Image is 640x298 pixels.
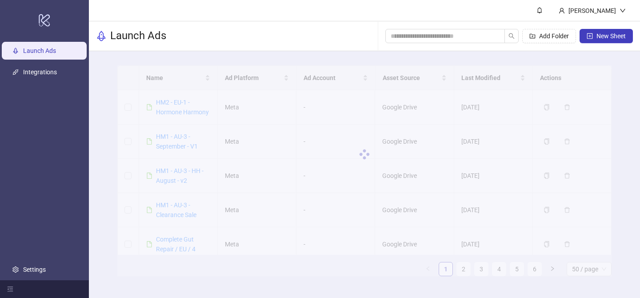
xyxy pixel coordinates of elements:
span: New Sheet [596,32,626,40]
span: menu-fold [7,286,13,292]
span: user [559,8,565,14]
span: search [508,33,515,39]
span: rocket [96,31,107,41]
a: Settings [23,266,46,273]
div: [PERSON_NAME] [565,6,620,16]
a: Launch Ads [23,47,56,54]
h3: Launch Ads [110,29,166,43]
span: plus-square [587,33,593,39]
span: folder-add [529,33,536,39]
span: Add Folder [539,32,569,40]
button: Add Folder [522,29,576,43]
button: New Sheet [580,29,633,43]
a: Integrations [23,68,57,76]
span: down [620,8,626,14]
span: bell [536,7,543,13]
